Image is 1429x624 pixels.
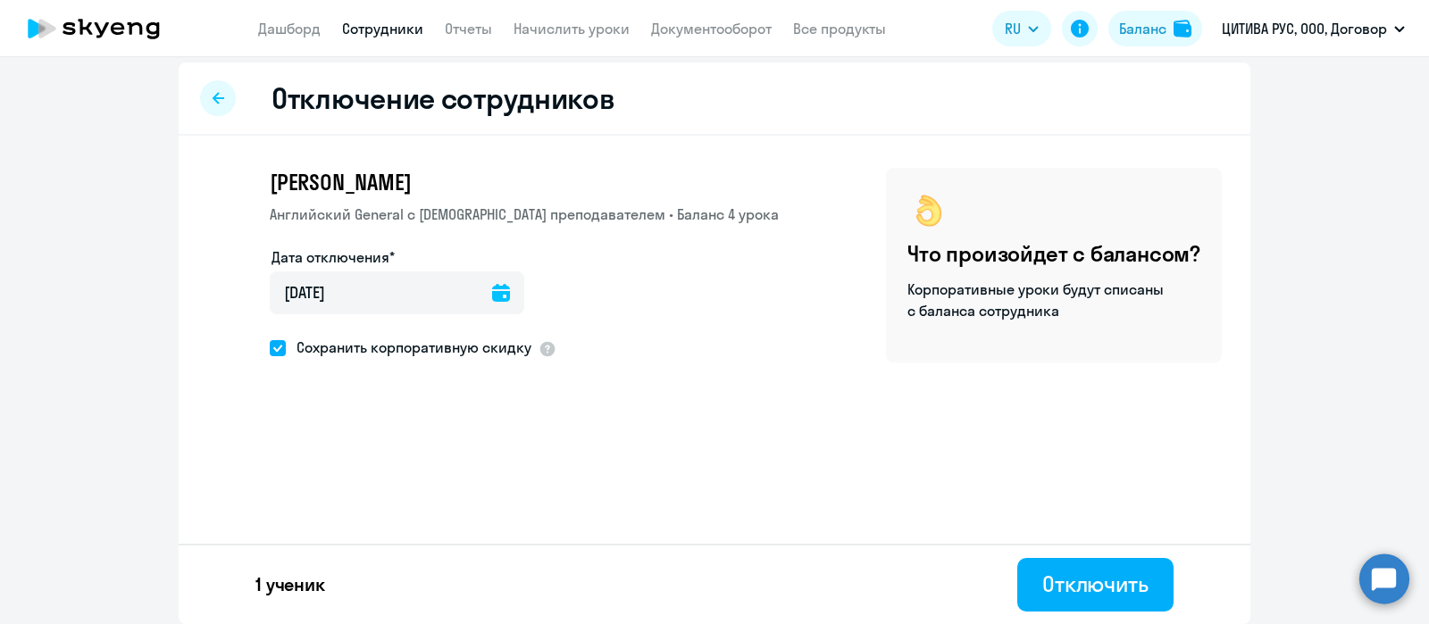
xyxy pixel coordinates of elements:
[1222,18,1387,39] p: ЦИТИВА РУС, ООО, Договор
[1108,11,1202,46] button: Балансbalance
[255,572,325,597] p: 1 ученик
[342,20,423,37] a: Сотрудники
[992,11,1051,46] button: RU
[1213,7,1414,50] button: ЦИТИВА РУС, ООО, Договор
[272,80,614,116] h2: Отключение сотрудников
[651,20,772,37] a: Документооборот
[1005,18,1021,39] span: RU
[258,20,321,37] a: Дашборд
[514,20,630,37] a: Начислить уроки
[270,271,524,314] input: дд.мм.гггг
[793,20,886,37] a: Все продукты
[1042,570,1149,598] div: Отключить
[1174,20,1191,37] img: balance
[1017,558,1174,612] button: Отключить
[907,279,1166,321] p: Корпоративные уроки будут списаны с баланса сотрудника
[907,189,950,232] img: ok
[445,20,492,37] a: Отчеты
[1119,18,1166,39] div: Баланс
[286,337,531,358] span: Сохранить корпоративную скидку
[270,204,779,225] p: Английский General с [DEMOGRAPHIC_DATA] преподавателем • Баланс 4 урока
[907,239,1200,268] h4: Что произойдет с балансом?
[270,168,411,196] span: [PERSON_NAME]
[272,246,395,268] label: Дата отключения*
